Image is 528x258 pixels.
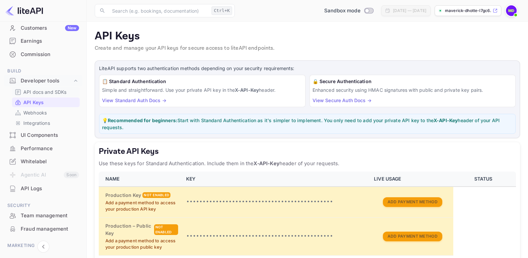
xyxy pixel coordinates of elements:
th: NAME [99,172,182,187]
p: LiteAPI supports two authentication methods depending on your security requirements: [99,65,516,72]
p: Add a payment method to access your production public key [105,238,178,251]
img: LiteAPI logo [5,5,43,16]
strong: X-API-Key [434,117,458,123]
div: Customers [21,24,79,32]
p: API Keys [95,30,520,43]
a: API Logs [4,182,82,195]
div: API docs and SDKs [12,87,80,97]
a: API Keys [15,99,77,106]
div: Developer tools [21,77,72,85]
div: API Keys [12,97,80,107]
p: Enhanced security using HMAC signatures with public and private key pairs. [313,86,513,93]
a: Team management [4,209,82,222]
span: Sandbox mode [324,7,361,15]
div: Developer tools [4,75,82,87]
a: Earnings [4,35,82,47]
div: Not enabled [154,224,178,235]
div: CustomersNew [4,22,82,35]
span: Build [4,67,82,75]
p: Webhooks [23,109,47,116]
div: Earnings [21,37,79,45]
span: Security [4,202,82,209]
th: STATUS [453,172,516,187]
a: CustomersNew [4,22,82,34]
p: Create and manage your API keys for secure access to liteAPI endpoints. [95,44,520,52]
p: API docs and SDKs [23,88,67,95]
div: UI Components [21,132,79,139]
p: Integrations [23,119,50,126]
p: maverick-dhotte-l7gc6.... [445,8,491,14]
div: Integrations [12,118,80,128]
a: UI Components [4,129,82,141]
div: Commission [4,48,82,61]
a: View Standard Auth Docs → [102,97,166,103]
button: Collapse navigation [37,241,49,253]
a: View Secure Auth Docs → [313,97,372,103]
div: Switch to Production mode [322,7,376,15]
span: Marketing [4,242,82,249]
strong: X-API-Key [235,87,259,93]
div: Webhooks [12,108,80,117]
div: Team management [21,212,79,220]
div: Earnings [4,35,82,48]
a: API docs and SDKs [15,88,77,95]
button: Add Payment Method [383,232,442,241]
div: Not enabled [142,192,170,198]
div: [DATE] — [DATE] [393,8,426,14]
h6: 🔒 Secure Authentication [313,78,513,85]
div: Fraud management [4,223,82,236]
h6: Production Key [105,192,141,199]
button: Add Payment Method [383,197,442,207]
a: Add Payment Method [383,199,442,204]
a: Fraud management [4,223,82,235]
p: Simple and straightforward. Use your private API key in the header. [102,86,303,93]
strong: Recommended for beginners: [108,117,177,123]
a: Webhooks [15,109,77,116]
p: 💡 Start with Standard Authentication as it's simpler to implement. You only need to add your priv... [102,117,513,131]
a: Commission [4,48,82,60]
p: ••••••••••••••••••••••••••••••••••••••••••••• [186,198,366,206]
input: Search (e.g. bookings, documentation) [108,4,209,17]
img: Maverick Dhotte [506,5,517,16]
a: Integrations [15,119,77,126]
div: Performance [21,145,79,153]
div: Ctrl+K [211,6,232,15]
th: LIVE USAGE [370,172,453,187]
div: API Logs [21,185,79,193]
div: New [65,25,79,31]
div: Whitelabel [21,158,79,166]
p: API Keys [23,99,44,106]
div: Commission [21,51,79,58]
a: Whitelabel [4,155,82,168]
strong: X-API-Key [253,160,279,167]
div: Fraud management [21,225,79,233]
a: Add Payment Method [383,233,442,239]
h6: 📋 Standard Authentication [102,78,303,85]
p: Add a payment method to access your production API key [105,200,178,213]
div: UI Components [4,129,82,142]
p: Use these keys for Standard Authentication. Include them in the header of your requests. [99,160,516,168]
h5: Private API Keys [99,146,516,157]
th: KEY [182,172,370,187]
h6: Production – Public Key [105,222,153,237]
a: Performance [4,142,82,155]
p: ••••••••••••••••••••••••••••••••••••••••••••• [186,232,366,240]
